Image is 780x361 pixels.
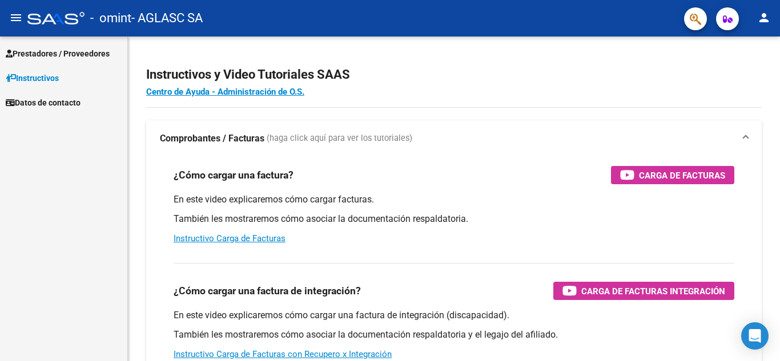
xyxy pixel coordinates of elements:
[131,6,203,31] span: - AGLASC SA
[174,167,293,183] h3: ¿Cómo cargar una factura?
[174,349,392,359] a: Instructivo Carga de Facturas con Recupero x Integración
[174,213,734,225] p: También les mostraremos cómo asociar la documentación respaldatoria.
[146,120,762,157] mat-expansion-panel-header: Comprobantes / Facturas (haga click aquí para ver los tutoriales)
[741,322,769,350] div: Open Intercom Messenger
[6,72,59,84] span: Instructivos
[9,11,23,25] mat-icon: menu
[174,309,734,322] p: En este video explicaremos cómo cargar una factura de integración (discapacidad).
[146,87,304,97] a: Centro de Ayuda - Administración de O.S.
[757,11,771,25] mat-icon: person
[6,96,81,109] span: Datos de contacto
[639,168,725,182] span: Carga de Facturas
[174,283,361,299] h3: ¿Cómo cargar una factura de integración?
[160,132,264,145] strong: Comprobantes / Facturas
[267,132,412,145] span: (haga click aquí para ver los tutoriales)
[174,193,734,206] p: En este video explicaremos cómo cargar facturas.
[146,64,762,86] h2: Instructivos y Video Tutoriales SAAS
[174,233,286,244] a: Instructivo Carga de Facturas
[6,47,110,60] span: Prestadores / Proveedores
[581,284,725,298] span: Carga de Facturas Integración
[90,6,131,31] span: - omint
[553,282,734,300] button: Carga de Facturas Integración
[611,166,734,184] button: Carga de Facturas
[174,328,734,341] p: También les mostraremos cómo asociar la documentación respaldatoria y el legajo del afiliado.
